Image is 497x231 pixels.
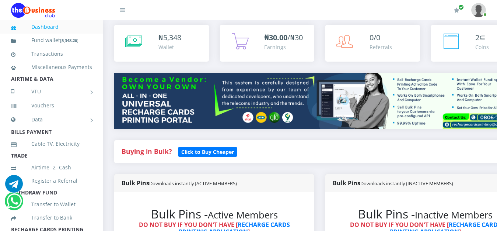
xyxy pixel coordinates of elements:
strong: Buying in Bulk? [122,147,172,156]
img: User [471,3,486,17]
span: 0/0 [370,32,380,42]
small: [ ] [60,38,78,43]
a: Cable TV, Electricity [11,135,92,152]
a: Transactions [11,45,92,62]
b: Click to Buy Cheaper [181,148,234,155]
a: Miscellaneous Payments [11,59,92,76]
a: VTU [11,82,92,101]
a: Airtime -2- Cash [11,159,92,176]
a: 0/0 Referrals [325,25,420,62]
a: Register a Referral [11,172,92,189]
b: 5,348.26 [62,38,77,43]
div: Coins [475,43,489,51]
strong: Bulk Pins [122,179,237,187]
small: Inactive Members [415,208,493,221]
a: Chat for support [5,180,23,193]
a: Chat for support [7,198,22,210]
small: Downloads instantly (ACTIVE MEMBERS) [149,180,237,187]
div: Referrals [370,43,392,51]
a: Transfer to Wallet [11,196,92,213]
h2: Bulk Pins - [129,207,300,221]
span: Renew/Upgrade Subscription [458,4,464,10]
a: ₦5,348 Wallet [114,25,209,62]
span: /₦30 [264,32,303,42]
div: Earnings [264,43,303,51]
strong: Bulk Pins [333,179,453,187]
a: Vouchers [11,97,92,114]
span: 5,348 [163,32,181,42]
i: Renew/Upgrade Subscription [454,7,459,13]
a: Fund wallet[5,348.26] [11,32,92,49]
a: Dashboard [11,18,92,35]
div: Wallet [158,43,181,51]
a: Transfer to Bank [11,209,92,226]
small: Active Members [208,208,278,221]
div: ₦ [158,32,181,43]
span: 2 [475,32,479,42]
small: Downloads instantly (INACTIVE MEMBERS) [360,180,453,187]
img: Logo [11,3,55,18]
b: ₦30.00 [264,32,287,42]
a: Click to Buy Cheaper [178,147,237,156]
div: ⊆ [475,32,489,43]
a: ₦30.00/₦30 Earnings [220,25,315,62]
a: Data [11,110,92,129]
